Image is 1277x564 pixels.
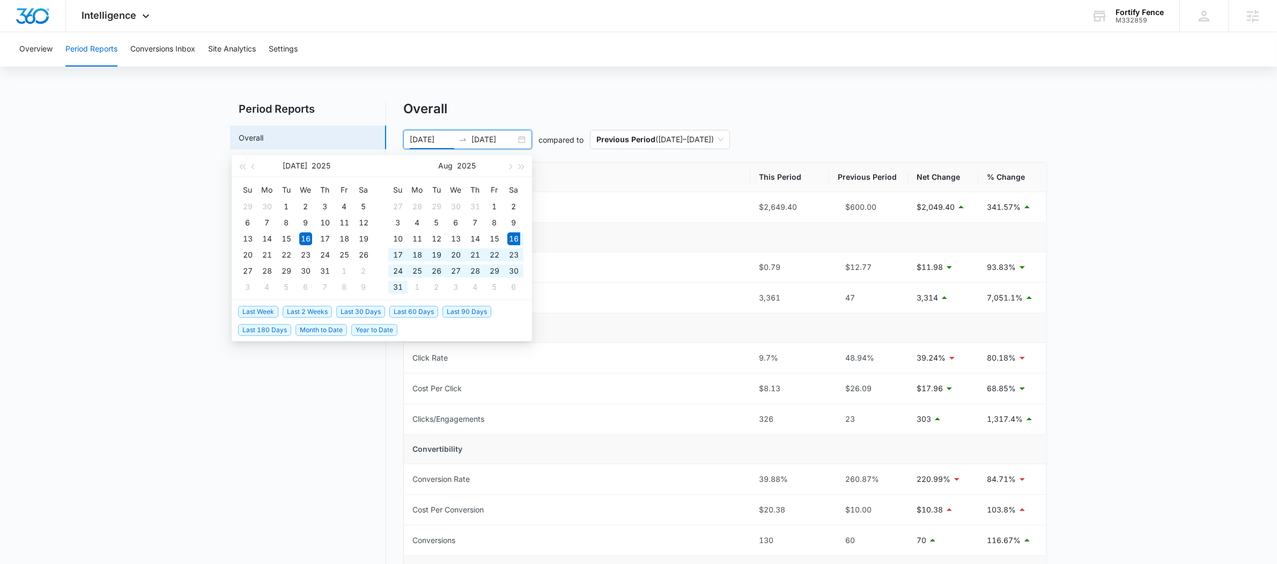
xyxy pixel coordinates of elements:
td: Clickability [404,313,1046,343]
div: account name [1116,8,1164,17]
div: 2 [507,200,520,213]
div: $20.38 [759,504,821,516]
td: 2025-07-26 [354,247,373,263]
div: 29 [430,200,443,213]
div: 11 [411,232,424,245]
div: 3 [392,216,404,229]
td: 2025-07-16 [296,231,315,247]
span: Intelligence [82,10,137,21]
p: 116.67% [987,534,1021,546]
div: 7 [319,281,331,294]
th: Su [388,181,408,199]
td: 2025-09-02 [427,279,446,295]
button: [DATE] [283,155,308,177]
button: Site Analytics [208,32,256,67]
th: Su [238,181,257,199]
p: 7,051.1% [987,292,1023,304]
div: 8 [338,281,351,294]
td: 2025-08-30 [504,263,523,279]
p: compared to [538,134,584,145]
td: 2025-07-09 [296,215,315,231]
div: $26.09 [838,383,899,394]
td: 2025-08-08 [485,215,504,231]
div: 47 [838,292,899,304]
div: $10.00 [838,504,899,516]
div: 1 [411,281,424,294]
th: Fr [485,181,504,199]
td: 2025-08-02 [504,199,523,215]
td: 2025-08-06 [446,215,466,231]
td: 2025-09-03 [446,279,466,295]
div: 9 [357,281,370,294]
td: 2025-07-02 [296,199,315,215]
th: % Change [978,163,1046,192]
div: 23 [507,248,520,261]
td: 2025-07-03 [315,199,335,215]
div: 5 [488,281,501,294]
div: 2 [299,200,312,213]
td: 2025-07-17 [315,231,335,247]
td: 2025-08-04 [257,279,277,295]
button: Settings [269,32,298,67]
td: 2025-08-05 [277,279,296,295]
p: Previous Period [596,135,655,144]
td: 2025-08-10 [388,231,408,247]
th: Metric [404,163,750,192]
div: 14 [469,232,482,245]
div: 19 [430,248,443,261]
p: 39.24% [917,352,946,364]
p: 80.18% [987,352,1016,364]
p: 341.57% [987,201,1021,213]
div: 5 [280,281,293,294]
button: 2025 [312,155,331,177]
td: 2025-08-05 [427,215,446,231]
td: 2025-07-22 [277,247,296,263]
div: 5 [430,216,443,229]
button: Aug [438,155,453,177]
td: 2025-07-21 [257,247,277,263]
div: $12.77 [838,261,899,273]
td: 2025-07-06 [238,215,257,231]
td: 2025-07-07 [257,215,277,231]
td: 2025-08-22 [485,247,504,263]
th: Tu [427,181,446,199]
th: Sa [354,181,373,199]
div: 29 [280,265,293,277]
th: Previous Period [829,163,908,192]
button: Period Reports [65,32,117,67]
div: 30 [299,265,312,277]
div: 15 [488,232,501,245]
div: $8.13 [759,383,821,394]
th: Net Change [908,163,978,192]
div: 10 [319,216,331,229]
div: 22 [488,248,501,261]
td: 2025-08-24 [388,263,408,279]
th: Mo [408,181,427,199]
div: 27 [449,265,462,277]
div: 4 [338,200,351,213]
td: 2025-07-30 [446,199,466,215]
div: 9.7% [759,352,821,364]
div: Conversions [412,534,455,546]
div: 4 [261,281,274,294]
th: This Period [750,163,829,192]
td: 2025-07-11 [335,215,354,231]
p: 220.99% [917,473,950,485]
th: We [446,181,466,199]
td: 2025-07-31 [466,199,485,215]
th: Tu [277,181,296,199]
td: 2025-08-18 [408,247,427,263]
div: Conversion Rate [412,473,470,485]
p: $17.96 [917,383,943,394]
span: Last 60 Days [389,306,438,318]
td: 2025-08-16 [504,231,523,247]
td: 2025-08-21 [466,247,485,263]
span: Month to Date [296,324,347,336]
div: 2 [357,265,370,277]
div: 12 [357,216,370,229]
span: swap-right [459,135,467,144]
div: 31 [469,200,482,213]
div: 16 [507,232,520,245]
div: 22 [280,248,293,261]
td: 2025-08-17 [388,247,408,263]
